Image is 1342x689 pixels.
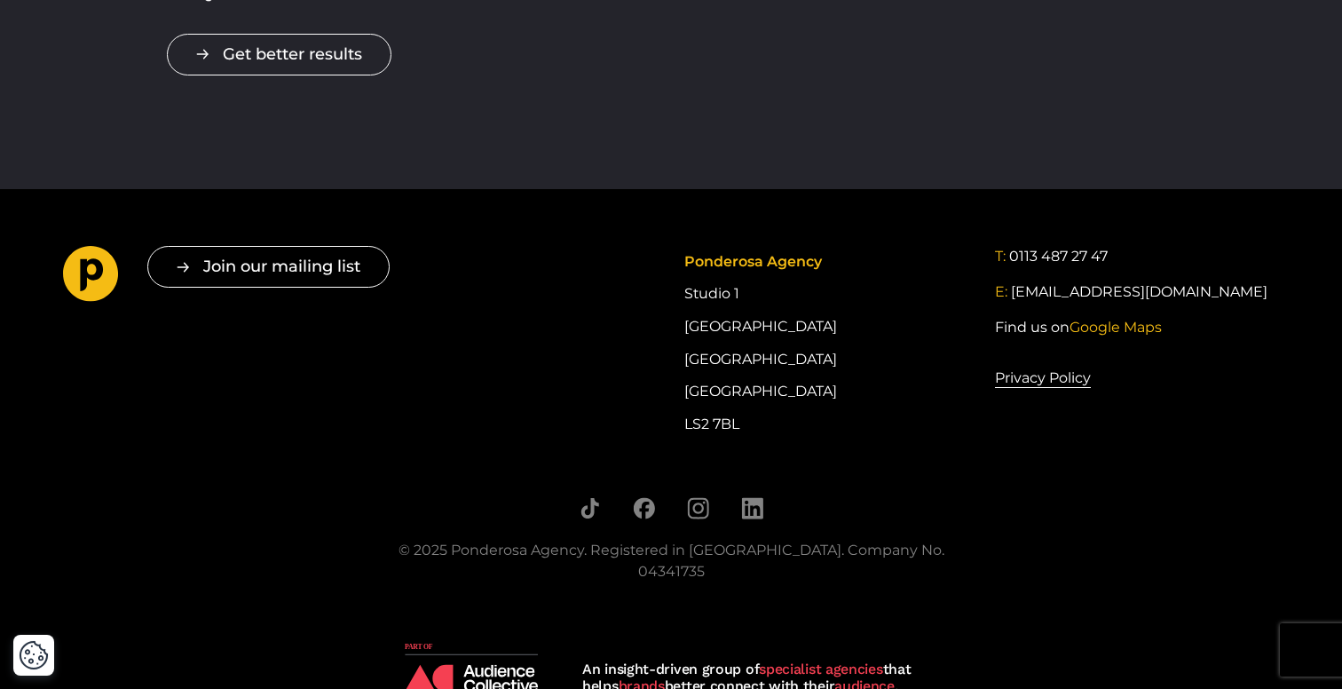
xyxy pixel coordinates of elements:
[579,497,601,519] a: Follow us on TikTok
[759,661,882,677] strong: specialist agencies
[684,246,968,440] div: Studio 1 [GEOGRAPHIC_DATA] [GEOGRAPHIC_DATA] [GEOGRAPHIC_DATA] LS2 7BL
[741,497,763,519] a: Follow us on LinkedIn
[19,640,49,670] img: Revisit consent button
[995,317,1162,338] a: Find us onGoogle Maps
[633,497,655,519] a: Follow us on Facebook
[374,540,968,582] div: © 2025 Ponderosa Agency. Registered in [GEOGRAPHIC_DATA]. Company No. 04341735
[63,246,119,308] a: Go to homepage
[1009,246,1108,267] a: 0113 487 27 47
[684,253,822,270] span: Ponderosa Agency
[995,283,1007,300] span: E:
[167,34,391,75] a: Get better results
[1011,281,1267,303] a: [EMAIL_ADDRESS][DOMAIN_NAME]
[995,248,1006,265] span: T:
[19,640,49,670] button: Cookie Settings
[687,497,709,519] a: Follow us on Instagram
[1070,319,1162,336] span: Google Maps
[995,367,1091,390] a: Privacy Policy
[147,246,390,288] button: Join our mailing list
